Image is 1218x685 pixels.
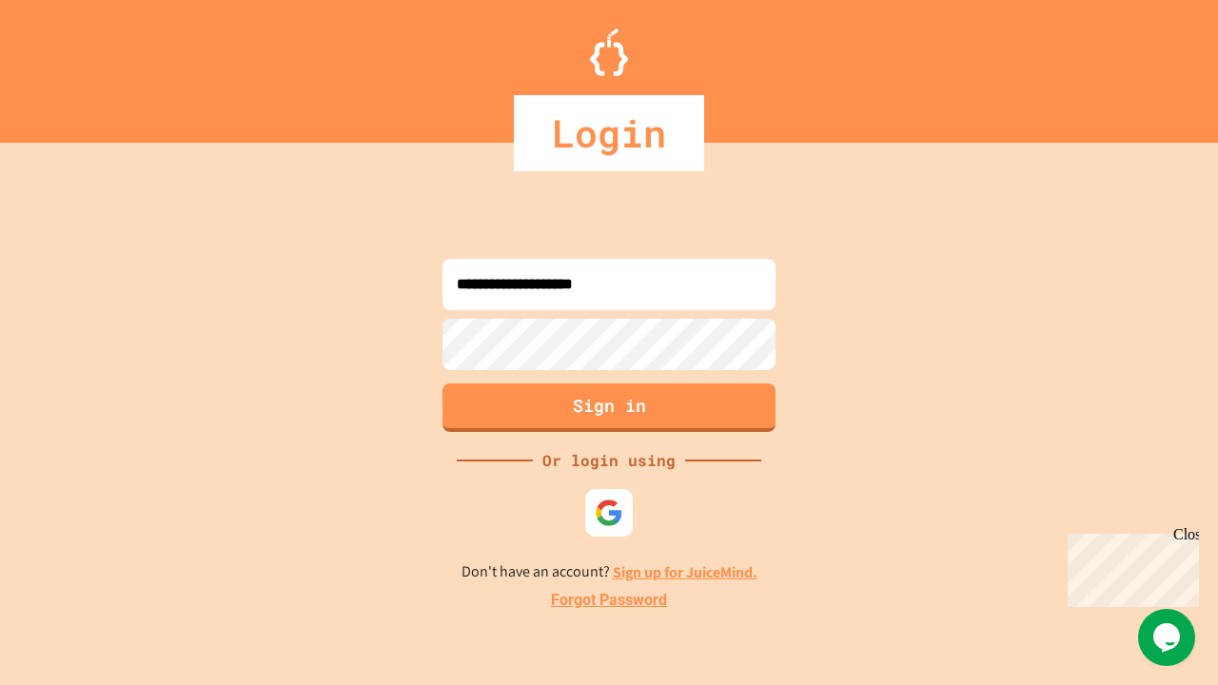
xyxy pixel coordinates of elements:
[8,8,131,121] div: Chat with us now!Close
[442,383,776,432] button: Sign in
[462,560,757,584] p: Don't have an account?
[590,29,628,76] img: Logo.svg
[613,562,757,582] a: Sign up for JuiceMind.
[595,499,623,527] img: google-icon.svg
[1060,526,1199,607] iframe: chat widget
[533,449,685,472] div: Or login using
[551,589,667,612] a: Forgot Password
[1138,609,1199,666] iframe: chat widget
[514,95,704,171] div: Login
